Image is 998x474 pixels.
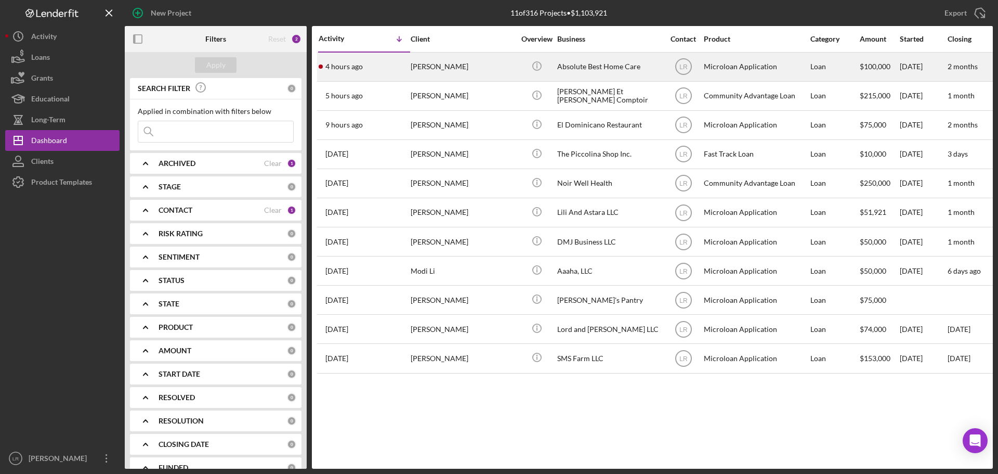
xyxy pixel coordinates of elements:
text: LR [679,63,688,71]
div: 0 [287,84,296,93]
div: Clear [264,159,282,168]
text: LR [679,122,688,129]
div: 0 [287,346,296,355]
text: LR [679,238,688,246]
div: Microloan Application [704,111,808,139]
time: 1 month [948,237,975,246]
button: Long-Term [5,109,120,130]
div: [DATE] [900,170,947,197]
div: $75,000 [860,111,899,139]
div: Fast Track Loan [704,140,808,168]
div: Applied in combination with filters below [138,107,294,116]
div: Microloan Application [704,199,808,226]
div: [PERSON_NAME] [411,315,515,343]
button: Educational [5,88,120,109]
button: Activity [5,26,120,47]
time: 2025-08-18 19:59 [325,208,348,216]
time: 6 days ago [948,266,981,275]
div: Absolute Best Home Care [557,53,661,81]
div: Client [411,35,515,43]
div: [PERSON_NAME] [411,140,515,168]
div: [PERSON_NAME]'s Pantry [557,286,661,314]
div: $75,000 [860,286,899,314]
div: [DATE] [900,53,947,81]
div: [PERSON_NAME] [411,199,515,226]
b: START DATE [159,370,200,378]
button: Apply [195,57,237,73]
div: Loan [810,257,859,285]
text: LR [679,180,688,187]
div: 0 [287,276,296,285]
div: 2 [291,34,301,44]
time: 1 month [948,178,975,187]
div: 1 [287,206,296,215]
button: Dashboard [5,130,120,151]
text: LR [679,267,688,275]
div: [PERSON_NAME] [411,286,515,314]
div: Apply [206,57,226,73]
div: Loan [810,228,859,255]
div: DMJ Business LLC [557,228,661,255]
div: Contact [664,35,703,43]
b: FUNDED [159,464,188,472]
time: 2025-04-01 16:49 [325,354,348,363]
div: [PERSON_NAME] [26,448,94,471]
div: Business [557,35,661,43]
div: $51,921 [860,199,899,226]
button: Loans [5,47,120,68]
div: Product Templates [31,172,92,195]
div: Category [810,35,859,43]
div: [PERSON_NAME] [411,170,515,197]
div: Dashboard [31,130,67,153]
div: [DATE] [900,228,947,255]
b: STAGE [159,183,181,191]
button: Clients [5,151,120,172]
div: [DATE] [900,111,947,139]
button: Product Templates [5,172,120,193]
time: 2025-08-21 23:08 [325,92,363,100]
div: Clear [264,206,282,214]
div: 0 [287,416,296,426]
time: 2025-06-12 17:02 [325,296,348,304]
button: LR[PERSON_NAME] [5,448,120,469]
div: [PERSON_NAME] Et [PERSON_NAME] Comptoir [557,82,661,110]
div: Open Intercom Messenger [963,428,988,453]
div: Overview [517,35,556,43]
div: Aaaha, LLC [557,257,661,285]
div: 0 [287,323,296,332]
b: SEARCH FILTER [138,84,190,93]
div: [PERSON_NAME] [411,53,515,81]
button: Export [934,3,993,23]
time: 2025-08-20 13:14 [325,179,348,187]
div: 0 [287,182,296,191]
div: Product [704,35,808,43]
div: [PERSON_NAME] [411,82,515,110]
text: LR [679,355,688,363]
div: Educational [31,88,70,112]
div: Grants [31,68,53,91]
time: 2 months [948,120,978,129]
div: 0 [287,299,296,309]
b: STATUS [159,276,185,285]
time: 3 days [948,149,968,158]
div: Clients [31,151,54,174]
div: Loan [810,315,859,343]
text: LR [679,326,688,333]
b: SENTIMENT [159,253,200,261]
div: [PERSON_NAME] [411,344,515,372]
div: Community Advantage Loan [704,82,808,110]
div: $50,000 [860,257,899,285]
div: [PERSON_NAME] [411,111,515,139]
div: Reset [268,35,286,43]
time: 2025-08-21 02:04 [325,150,348,158]
div: New Project [151,3,191,23]
div: [DATE] [900,140,947,168]
div: SMS Farm LLC [557,344,661,372]
div: Microloan Application [704,257,808,285]
div: [DATE] [900,315,947,343]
